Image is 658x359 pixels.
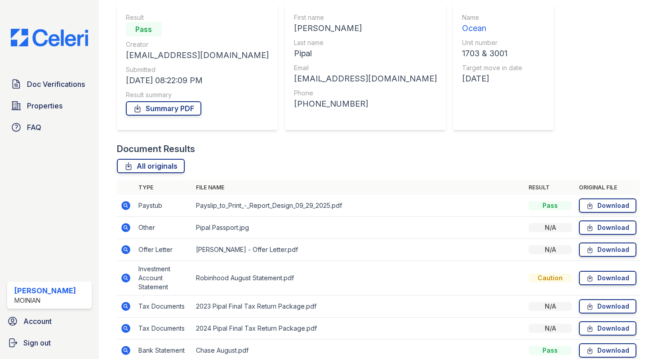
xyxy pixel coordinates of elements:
[192,318,525,340] td: 2024 Pipal Final Tax Return Package.pdf
[294,47,437,60] div: Pipal
[126,74,269,87] div: [DATE] 08:22:09 PM
[135,195,192,217] td: Paystub
[529,245,572,254] div: N/A
[4,29,95,46] img: CE_Logo_Blue-a8612792a0a2168367f1c8372b55b34899dd931a85d93a1a3d3e32e68fde9ad4.png
[192,239,525,261] td: [PERSON_NAME] - Offer Letter.pdf
[192,180,525,195] th: File name
[579,198,636,213] a: Download
[7,75,92,93] a: Doc Verifications
[462,13,522,22] div: Name
[14,285,76,296] div: [PERSON_NAME]
[529,324,572,333] div: N/A
[579,299,636,314] a: Download
[192,296,525,318] td: 2023 Pipal Final Tax Return Package.pdf
[294,98,437,110] div: [PHONE_NUMBER]
[135,217,192,239] td: Other
[135,296,192,318] td: Tax Documents
[135,180,192,195] th: Type
[529,201,572,210] div: Pass
[23,337,51,348] span: Sign out
[525,180,575,195] th: Result
[135,239,192,261] td: Offer Letter
[126,40,269,49] div: Creator
[462,47,522,60] div: 1703 & 3001
[192,217,525,239] td: Pipal Passport.jpg
[135,318,192,340] td: Tax Documents
[126,13,269,22] div: Result
[192,195,525,217] td: Payslip_to_Print_-_Report_Design_09_29_2025.pdf
[14,296,76,305] div: Moinian
[579,343,636,358] a: Download
[579,321,636,336] a: Download
[579,271,636,285] a: Download
[579,242,636,257] a: Download
[462,72,522,85] div: [DATE]
[294,22,437,35] div: [PERSON_NAME]
[529,346,572,355] div: Pass
[7,97,92,115] a: Properties
[575,180,640,195] th: Original file
[135,261,192,296] td: Investment Account Statement
[579,220,636,235] a: Download
[27,100,62,111] span: Properties
[23,316,52,327] span: Account
[117,159,185,173] a: All originals
[27,79,85,90] span: Doc Verifications
[294,89,437,98] div: Phone
[4,312,95,330] a: Account
[117,143,195,155] div: Document Results
[529,302,572,311] div: N/A
[7,118,92,136] a: FAQ
[126,22,162,36] div: Pass
[294,13,437,22] div: First name
[192,261,525,296] td: Robinhood August Statement.pdf
[294,72,437,85] div: [EMAIL_ADDRESS][DOMAIN_NAME]
[126,65,269,74] div: Submitted
[4,334,95,352] a: Sign out
[462,63,522,72] div: Target move in date
[294,38,437,47] div: Last name
[126,49,269,62] div: [EMAIL_ADDRESS][DOMAIN_NAME]
[294,63,437,72] div: Email
[462,38,522,47] div: Unit number
[126,101,201,116] a: Summary PDF
[126,90,269,99] div: Result summary
[529,223,572,232] div: N/A
[462,22,522,35] div: Ocean
[27,122,41,133] span: FAQ
[529,274,572,283] div: Caution
[462,13,522,35] a: Name Ocean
